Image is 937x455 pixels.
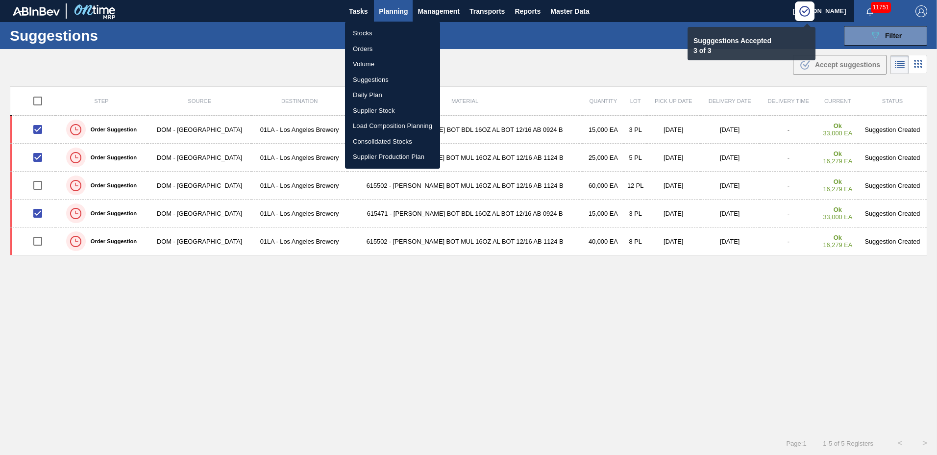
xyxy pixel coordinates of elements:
a: Suggestions [345,72,440,88]
a: Stocks [345,25,440,41]
a: Consolidated Stocks [345,134,440,150]
a: Supplier Production Plan [345,149,440,165]
a: Volume [345,56,440,72]
a: Supplier Stock [345,103,440,119]
a: Load Composition Planning [345,118,440,134]
a: Orders [345,41,440,57]
a: Daily Plan [345,87,440,103]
